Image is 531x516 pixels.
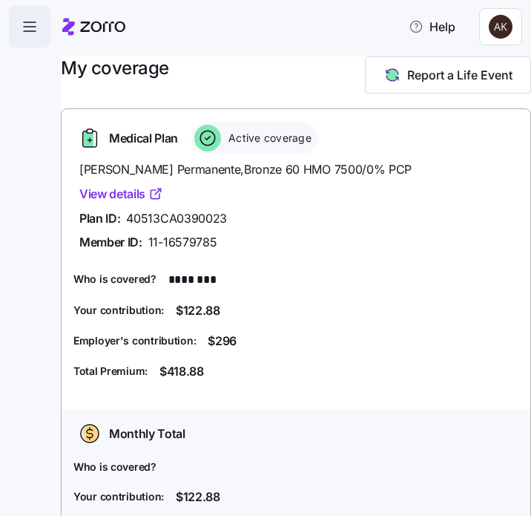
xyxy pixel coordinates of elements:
span: Who is covered? [73,460,156,474]
span: $418.88 [159,362,204,381]
button: Report a Life Event [365,56,531,94]
span: $296 [208,332,237,350]
span: $122.88 [176,301,220,320]
span: 40513CA0390023 [126,209,227,228]
a: View details [79,185,163,203]
span: Plan ID: [79,209,120,228]
span: Who is covered? [73,272,156,287]
span: Total Premium: [73,364,148,379]
button: Help [397,12,467,42]
img: ae085355699157a8e4d0bbb2e4273c1b [489,15,512,39]
span: Employer's contribution: [73,333,196,348]
span: Report a Life Event [407,66,512,84]
span: Your contribution: [73,303,164,318]
span: $122.88 [176,488,220,506]
span: Member ID: [79,233,142,252]
span: Your contribution: [73,489,164,504]
h1: My coverage [61,56,169,79]
span: Help [409,18,455,36]
span: Monthly Total [109,425,185,443]
span: Medical Plan [109,129,178,148]
span: [PERSON_NAME] Permanente , Bronze 60 HMO 7500/0% PCP [79,160,512,179]
span: Active coverage [224,131,311,146]
span: 11-16579785 [148,233,217,252]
